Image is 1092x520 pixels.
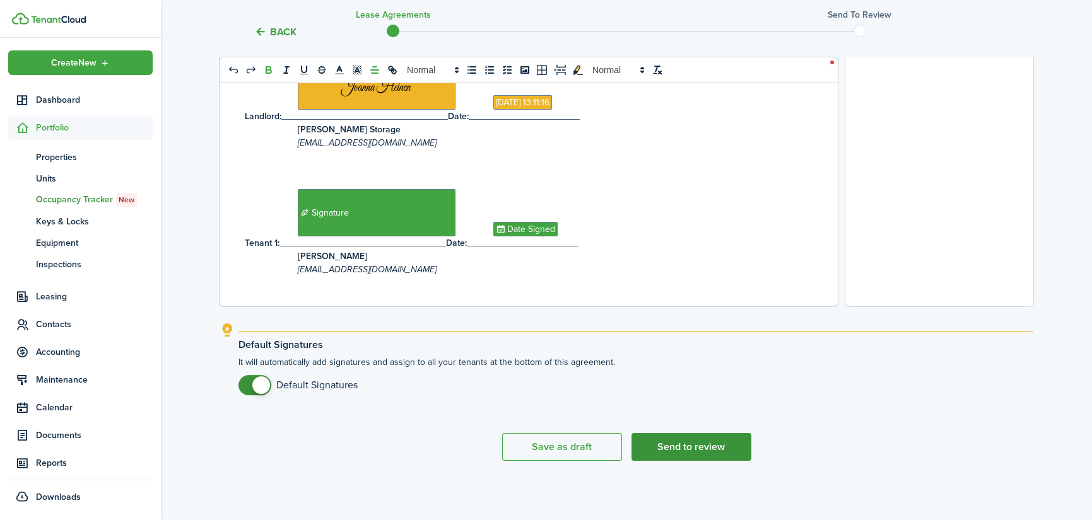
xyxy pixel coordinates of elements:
span: Occupancy Tracker [36,193,153,207]
span: Units [36,172,153,185]
a: Inspections [8,253,153,275]
a: Units [8,168,153,189]
button: Open menu [8,50,153,75]
strong: [PERSON_NAME] [298,250,367,263]
explanation-title: Default Signatures [238,339,1033,350]
span: Create New [51,59,97,67]
button: link [384,62,401,78]
a: Occupancy TrackerNew [8,189,153,211]
span: Properties [36,151,153,164]
i: [EMAIL_ADDRESS][DOMAIN_NAME] [298,136,437,149]
span: Downloads [36,490,81,504]
button: bold [260,62,278,78]
button: clean [649,62,666,78]
a: Keys & Locks [8,211,153,232]
p: _________________________________ ______________________ [245,236,803,250]
button: Back [254,25,296,38]
strong: Date: [448,110,469,123]
button: underline [295,62,313,78]
button: redo: redo [242,62,260,78]
strong: Tenant 1: [245,236,279,250]
button: italic [278,62,295,78]
explanation-description: It will automatically add signatures and assign to all your tenants at the bottom of this agreement. [238,355,1033,395]
button: table-better [534,62,551,78]
strong: Landlord: [245,110,281,123]
strong: Date: [446,236,467,250]
button: strike [313,62,331,78]
span: Reports [36,456,153,470]
button: Send to review [631,433,751,461]
h3: Lease Agreements [356,8,431,21]
strong: [PERSON_NAME] Storage [298,123,401,136]
a: Dashboard [8,88,153,112]
button: pageBreak [551,62,569,78]
a: Reports [8,451,153,475]
a: Properties [8,146,153,168]
span: Portfolio [36,121,153,134]
span: Inspections [36,258,153,271]
span: Documents [36,429,153,442]
i: [EMAIL_ADDRESS][DOMAIN_NAME] [298,263,437,276]
span: Equipment [36,236,153,250]
a: Equipment [8,232,153,253]
button: undo: undo [225,62,242,78]
span: Maintenance [36,373,153,386]
h3: Send to review [828,8,891,21]
button: list: check [498,62,516,78]
button: toggleMarkYellow: markYellow [569,62,587,78]
button: list: bullet [463,62,481,78]
button: Save as draft [502,433,622,461]
img: TenantCloud [12,13,29,25]
span: Keys & Locks [36,215,153,228]
span: Calendar [36,401,153,414]
img: TenantCloud [31,16,86,23]
button: image [516,62,534,78]
span: New [119,194,134,205]
span: Accounting [36,345,153,359]
p: _________________________________ ______________________ [245,110,803,123]
span: Contacts [36,318,153,331]
span: Dashboard [36,93,153,107]
i: outline [220,323,235,338]
span: Leasing [36,290,153,303]
button: list: ordered [481,62,498,78]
